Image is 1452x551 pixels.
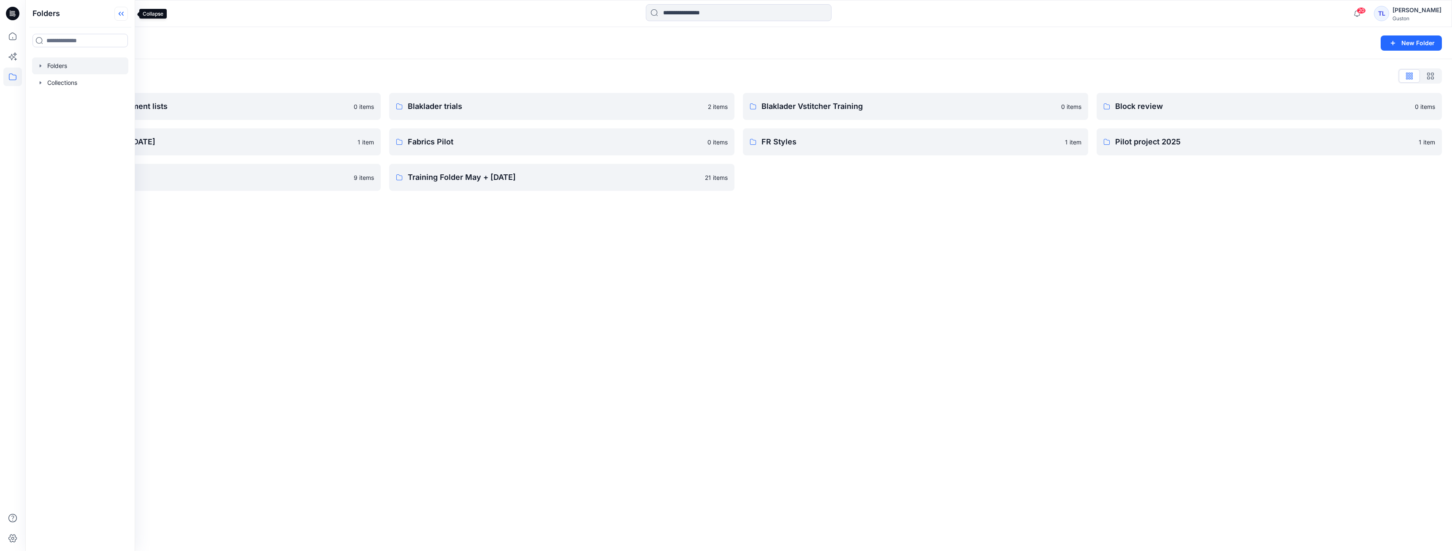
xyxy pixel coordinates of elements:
p: Blaklader Vstitcher Training [761,100,1056,112]
a: Blaklader trials2 items [389,93,734,120]
p: 1 item [1419,138,1435,147]
p: Blaklader trials [408,100,703,112]
div: [PERSON_NAME] [1392,5,1441,15]
p: FR Styles [761,136,1060,148]
a: SL Training 20259 items [35,164,381,191]
span: 20 [1357,7,1366,14]
a: Blaklader Vstitcher Training0 items [743,93,1088,120]
p: SL Training 2025 [54,171,349,183]
a: Block review0 items [1097,93,1442,120]
p: 1 item [358,138,374,147]
p: 9 items [354,173,374,182]
p: 0 items [707,138,728,147]
p: Avatars and measurement lists [54,100,349,112]
button: New Folder [1381,35,1442,51]
p: 1 item [1065,138,1081,147]
p: 21 items [705,173,728,182]
p: 0 items [1415,102,1435,111]
a: Training Folder May + [DATE]21 items [389,164,734,191]
a: Fabrics Pilot0 items [389,128,734,155]
p: 0 items [354,102,374,111]
p: Block review [1115,100,1410,112]
a: FR Styles1 item [743,128,1088,155]
a: Avatars and measurement lists0 items [35,93,381,120]
p: Fabrics Pilot [408,136,702,148]
a: Pilot project 20251 item [1097,128,1442,155]
div: Guston [1392,15,1441,22]
p: Training Folder May + [DATE] [408,171,700,183]
a: Development styles [DATE]1 item [35,128,381,155]
p: Pilot project 2025 [1115,136,1414,148]
div: TL [1374,6,1389,21]
p: 2 items [708,102,728,111]
p: 0 items [1061,102,1081,111]
p: Development styles [DATE] [54,136,352,148]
